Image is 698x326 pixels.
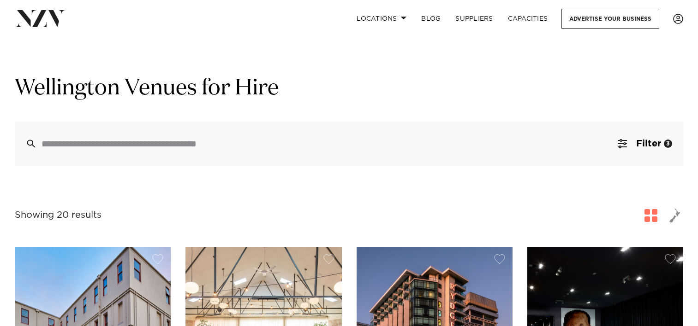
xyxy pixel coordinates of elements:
[636,139,661,148] span: Filter
[414,9,448,29] a: BLOG
[607,122,683,166] button: Filter3
[664,140,672,148] div: 3
[15,208,101,222] div: Showing 20 results
[448,9,500,29] a: SUPPLIERS
[349,9,414,29] a: Locations
[561,9,659,29] a: Advertise your business
[501,9,555,29] a: Capacities
[15,10,65,27] img: nzv-logo.png
[15,74,683,103] h1: Wellington Venues for Hire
